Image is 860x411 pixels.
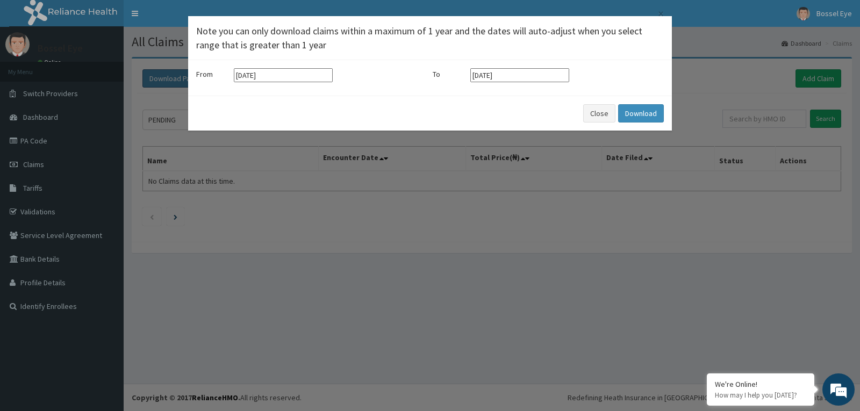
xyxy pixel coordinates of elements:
label: To [433,69,465,80]
span: × [658,6,664,21]
span: We're online! [62,135,148,244]
button: Close [583,104,615,122]
label: From [196,69,228,80]
button: Download [618,104,664,122]
div: Chat with us now [56,60,181,74]
img: d_794563401_company_1708531726252_794563401 [20,54,44,81]
h4: Note you can only download claims within a maximum of 1 year and the dates will auto-adjust when ... [196,24,664,52]
div: We're Online! [715,379,806,389]
p: How may I help you today? [715,391,806,400]
input: Select start date [234,68,333,82]
textarea: Type your message and hit 'Enter' [5,293,205,331]
input: Select end date [470,68,569,82]
button: Close [657,8,664,19]
div: Minimize live chat window [176,5,202,31]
